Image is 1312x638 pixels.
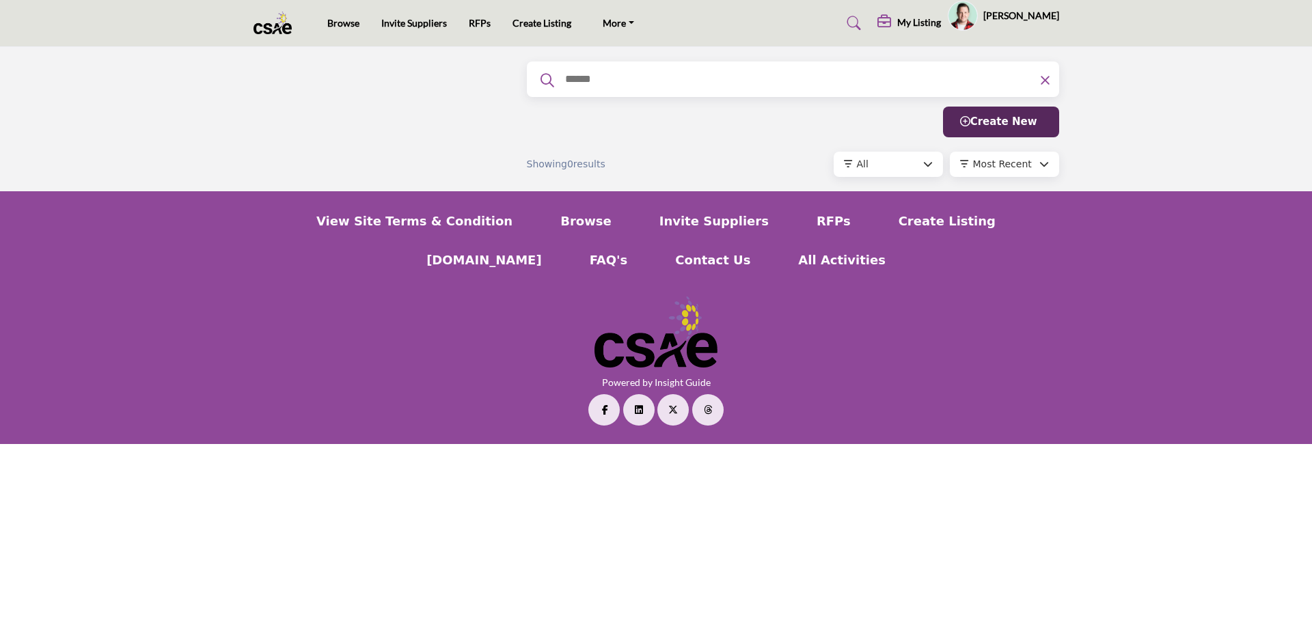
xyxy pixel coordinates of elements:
[426,251,542,269] a: [DOMAIN_NAME]
[817,212,851,230] a: RFPs
[897,16,941,29] h5: My Listing
[327,17,359,29] a: Browse
[560,212,612,230] a: Browse
[567,158,573,169] span: 0
[593,14,644,33] a: More
[943,107,1059,137] button: Create New
[877,15,941,31] div: My Listing
[512,17,571,29] a: Create Listing
[594,296,717,368] img: No Site Logo
[973,158,1032,169] span: Most Recent
[960,115,1037,128] span: Create New
[588,394,620,426] a: Facebook Link
[857,158,869,169] span: All
[602,376,711,388] a: Powered by Insight Guide
[527,157,687,171] div: Showing results
[316,212,512,230] a: View Site Terms & Condition
[798,251,886,269] a: All Activities
[469,17,491,29] a: RFPs
[948,1,978,31] button: Show hide supplier dropdown
[659,212,769,230] a: Invite Suppliers
[254,12,299,34] img: site Logo
[381,17,447,29] a: Invite Suppliers
[675,251,750,269] a: Contact Us
[623,394,655,426] a: LinkedIn Link
[834,12,870,34] a: Search
[692,394,724,426] a: Threads Link
[657,394,689,426] a: Twitter Link
[590,251,628,269] a: FAQ's
[899,212,996,230] a: Create Listing
[983,9,1059,23] h5: [PERSON_NAME]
